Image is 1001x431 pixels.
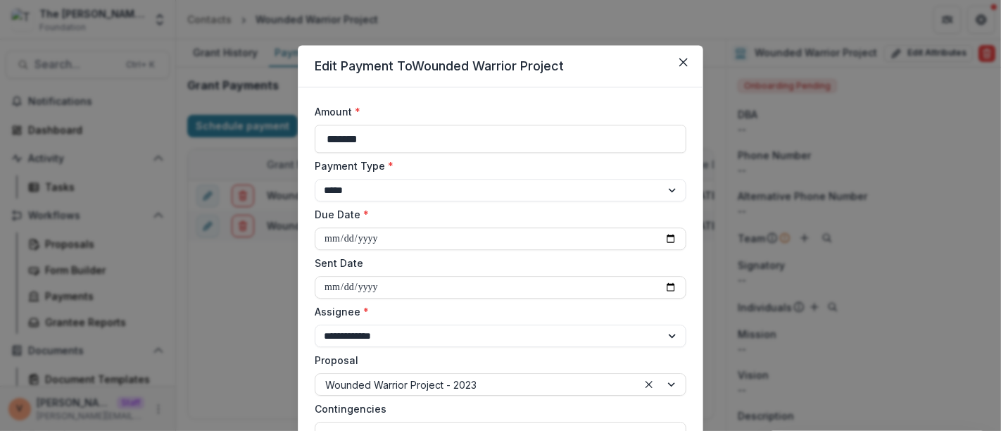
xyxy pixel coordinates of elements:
[641,376,657,393] div: Clear selected options
[315,256,678,270] label: Sent Date
[298,45,703,87] header: Edit Payment To Wounded Warrior Project
[672,51,695,73] button: Close
[315,353,678,368] label: Proposal
[315,304,678,319] label: Assignee
[315,207,678,222] label: Due Date
[315,104,678,119] label: Amount
[315,158,678,173] label: Payment Type
[315,401,678,416] label: Contingencies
